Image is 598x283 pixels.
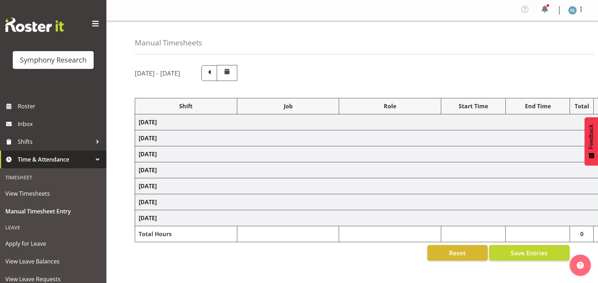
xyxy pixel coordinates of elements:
td: 0 [570,226,594,242]
div: End Time [509,102,566,110]
span: Manual Timesheet Entry [5,206,101,217]
div: Job [241,102,336,110]
span: Reset [449,248,466,257]
span: Apply for Leave [5,238,101,249]
div: Timesheet [2,170,105,185]
a: Apply for Leave [2,235,105,252]
div: Shift [139,102,233,110]
img: Rosterit website logo [5,18,64,32]
span: Shifts [18,136,92,147]
span: Save Entries [511,248,548,257]
a: View Leave Balances [2,252,105,270]
div: Total [574,102,590,110]
span: View Timesheets [5,188,101,199]
span: Inbox [18,119,103,129]
button: Save Entries [489,245,570,261]
a: View Timesheets [2,185,105,202]
img: help-xxl-2.png [577,262,584,269]
div: Role [343,102,437,110]
span: Time & Attendance [18,154,92,165]
div: Start Time [445,102,502,110]
h4: Manual Timesheets [135,39,202,47]
span: Roster [18,101,103,111]
div: Symphony Research [20,55,87,65]
span: View Leave Balances [5,256,101,267]
span: Feedback [588,124,594,149]
button: Reset [427,245,488,261]
button: Feedback - Show survey [585,117,598,165]
img: shane-shaw-williams1936.jpg [568,6,577,15]
a: Manual Timesheet Entry [2,202,105,220]
div: Leave [2,220,105,235]
h5: [DATE] - [DATE] [135,69,180,77]
td: Total Hours [135,226,237,242]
